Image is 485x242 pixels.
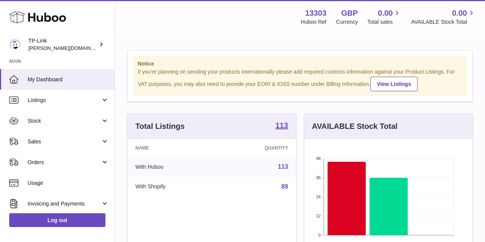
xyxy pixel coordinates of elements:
text: 36 [316,175,321,180]
div: If you're planning on sending your products internationally please add required customs informati... [138,68,462,91]
a: Log out [9,213,105,227]
span: Listings [28,97,101,104]
div: Currency [336,18,358,26]
td: With Huboo [128,157,218,177]
th: Quantity [218,139,296,157]
span: Stock [28,117,101,125]
text: 24 [316,194,321,199]
a: View Listings [370,77,418,91]
span: Total sales [367,18,401,26]
span: Invoicing and Payments [28,200,101,207]
span: Usage [28,179,109,187]
span: 0.00 [378,8,393,18]
th: Name [128,139,218,157]
a: 0.00 Total sales [367,8,401,26]
text: 0 [318,233,321,237]
div: TP-Link [28,37,97,52]
strong: Notice [138,60,462,67]
h3: Total Listings [135,121,185,132]
h3: AVAILABLE Stock Total [312,121,398,132]
img: susie.li@tp-link.com [9,39,21,50]
a: 113 [278,163,288,170]
span: [PERSON_NAME][DOMAIN_NAME][EMAIL_ADDRESS][DOMAIN_NAME] [28,45,194,51]
strong: 113 [275,122,288,129]
text: 48 [316,156,321,161]
span: Orders [28,159,101,166]
span: Sales [28,138,101,145]
a: 89 [281,183,288,190]
strong: GBP [341,8,358,18]
a: 113 [275,122,288,131]
text: 12 [316,214,321,218]
span: AVAILABLE Stock Total [411,18,476,26]
a: 0.00 AVAILABLE Stock Total [411,8,476,26]
strong: 13303 [305,8,327,18]
span: My Dashboard [28,76,109,83]
td: With Shopify [128,177,218,197]
span: 0.00 [452,8,467,18]
div: Huboo Ref [301,18,327,26]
